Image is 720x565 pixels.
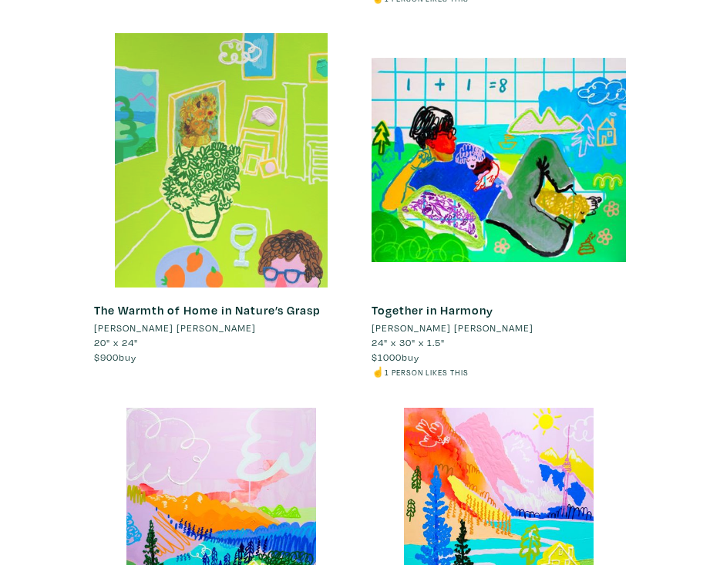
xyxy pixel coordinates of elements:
span: buy [94,351,136,363]
span: buy [372,351,419,363]
li: [PERSON_NAME] [PERSON_NAME] [94,321,256,335]
span: 24" x 30" x 1.5" [372,336,445,348]
small: 1 person likes this [385,368,469,378]
span: $1000 [372,351,402,363]
a: The Warmth of Home in Nature’s Grasp [94,302,321,318]
li: [PERSON_NAME] [PERSON_NAME] [372,321,533,335]
span: 20" x 24" [94,336,138,348]
span: $900 [94,351,119,363]
a: [PERSON_NAME] [PERSON_NAME] [94,321,348,335]
a: [PERSON_NAME] [PERSON_NAME] [372,321,626,335]
a: Together in Harmony [372,302,493,318]
li: ☝️ [372,365,626,379]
